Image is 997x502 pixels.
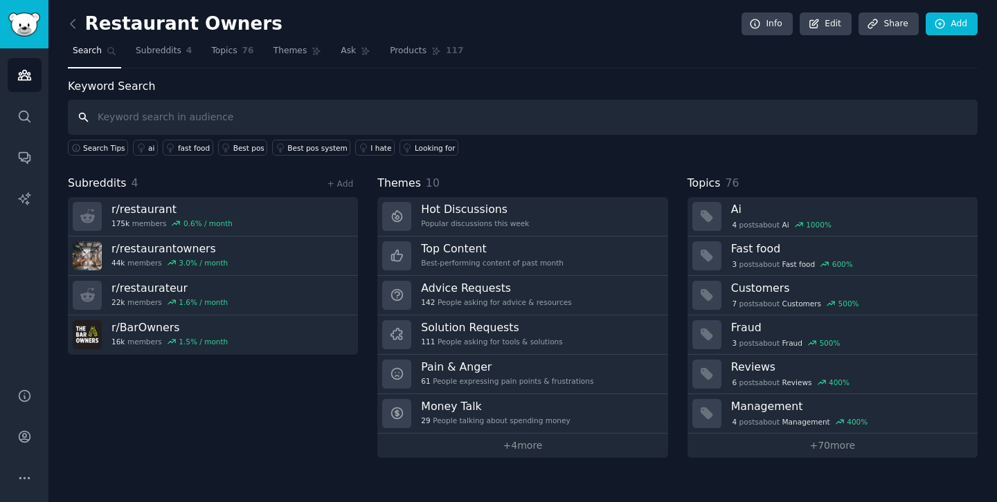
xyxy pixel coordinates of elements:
[336,40,375,68] a: Ask
[782,220,789,230] span: Ai
[186,45,192,57] span: 4
[111,219,233,228] div: members
[341,45,356,57] span: Ask
[377,394,667,434] a: Money Talk29People talking about spending money
[926,12,978,36] a: Add
[688,197,978,236] a: Ai4postsaboutAi1000%
[421,337,562,346] div: People asking for tools & solutions
[111,202,233,216] h3: r/ restaurant
[68,236,358,276] a: r/restaurantowners44kmembers3.0% / month
[421,337,435,346] span: 111
[327,179,353,189] a: + Add
[377,434,667,458] a: +4more
[68,140,128,156] button: Search Tips
[731,297,861,310] div: post s about
[421,281,571,295] h3: Advice Requests
[131,40,197,68] a: Subreddits4
[688,394,978,434] a: Management4postsaboutManagement400%
[859,12,918,36] a: Share
[148,143,154,153] div: ai
[136,45,181,57] span: Subreddits
[163,140,213,156] a: fast food
[732,378,737,387] span: 6
[426,176,440,189] span: 10
[731,376,851,389] div: post s about
[731,241,968,256] h3: Fast food
[806,220,832,230] div: 1000 %
[421,376,593,386] div: People expressing pain points & frustrations
[732,259,737,269] span: 3
[731,281,968,295] h3: Customers
[111,258,228,268] div: members
[399,140,458,156] a: Looking for
[111,241,228,256] h3: r/ restaurantowners
[421,219,529,228] div: Popular discussions this week
[206,40,258,68] a: Topics76
[688,315,978,355] a: Fraud3postsaboutFraud500%
[731,320,968,335] h3: Fraud
[377,197,667,236] a: Hot DiscussionsPopular discussions this week
[421,297,571,307] div: People asking for advice & resources
[421,258,564,268] div: Best-performing content of past month
[111,297,228,307] div: members
[731,258,854,270] div: post s about
[421,202,529,216] h3: Hot Discussions
[179,297,228,307] div: 1.6 % / month
[829,378,850,387] div: 400 %
[688,276,978,315] a: Customers7postsaboutCustomers500%
[688,434,978,458] a: +70more
[211,45,237,57] span: Topics
[377,175,421,192] span: Themes
[421,416,430,425] span: 29
[111,337,228,346] div: members
[132,176,138,189] span: 4
[731,219,833,231] div: post s about
[179,337,228,346] div: 1.5 % / month
[8,12,40,37] img: GummySearch logo
[731,399,968,413] h3: Management
[782,338,802,348] span: Fraud
[111,297,125,307] span: 22k
[370,143,391,153] div: I hate
[800,12,852,36] a: Edit
[269,40,327,68] a: Themes
[732,220,737,230] span: 4
[111,281,228,295] h3: r/ restaurateur
[390,45,426,57] span: Products
[421,241,564,256] h3: Top Content
[421,297,435,307] span: 142
[68,175,127,192] span: Subreddits
[68,100,978,135] input: Keyword search in audience
[782,417,830,427] span: Management
[83,143,125,153] span: Search Tips
[179,258,228,268] div: 3.0 % / month
[731,337,842,349] div: post s about
[287,143,347,153] div: Best pos system
[273,45,307,57] span: Themes
[183,219,233,228] div: 0.6 % / month
[782,299,821,308] span: Customers
[68,197,358,236] a: r/restaurant175kmembers0.6% / month
[133,140,158,156] a: ai
[73,45,102,57] span: Search
[421,416,570,425] div: People talking about spending money
[742,12,793,36] a: Info
[68,315,358,355] a: r/BarOwners16kmembers1.5% / month
[111,337,125,346] span: 16k
[415,143,456,153] div: Looking for
[838,299,859,308] div: 500 %
[111,219,129,228] span: 175k
[732,417,737,427] span: 4
[377,236,667,276] a: Top ContentBest-performing content of past month
[68,40,121,68] a: Search
[377,355,667,394] a: Pain & Anger61People expressing pain points & frustrations
[421,320,562,335] h3: Solution Requests
[688,175,721,192] span: Topics
[68,13,282,35] h2: Restaurant Owners
[782,378,812,387] span: Reviews
[377,276,667,315] a: Advice Requests142People asking for advice & resources
[446,45,464,57] span: 117
[725,176,739,189] span: 76
[782,259,816,269] span: Fast food
[731,202,968,216] h3: Ai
